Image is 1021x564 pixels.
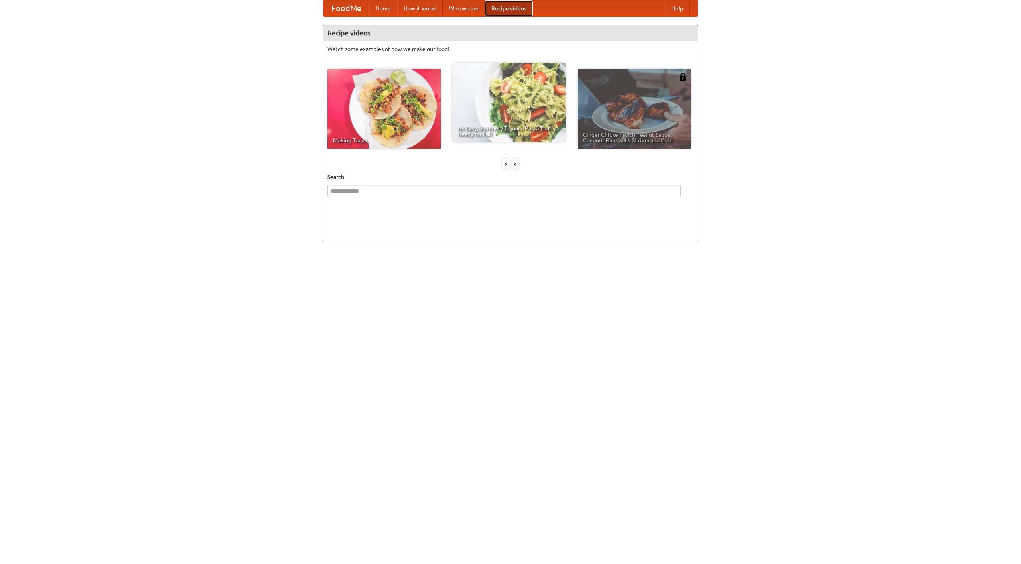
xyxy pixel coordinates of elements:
div: « [502,159,509,169]
h4: Recipe videos [323,25,698,41]
a: Recipe videos [485,0,533,16]
a: Help [665,0,690,16]
span: Making Tacos [333,138,435,143]
a: FoodMe [323,0,369,16]
img: 483408.png [679,73,687,81]
a: An Easy, Summery Tomato Pasta That's Ready for Fall [452,63,566,142]
a: How it works [397,0,443,16]
span: An Easy, Summery Tomato Pasta That's Ready for Fall [458,126,560,137]
a: Home [369,0,397,16]
h5: Search [327,173,694,181]
div: » [512,159,519,169]
a: Who we are [443,0,485,16]
p: Watch some examples of how we make our food! [327,45,694,53]
a: Making Tacos [327,69,441,149]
